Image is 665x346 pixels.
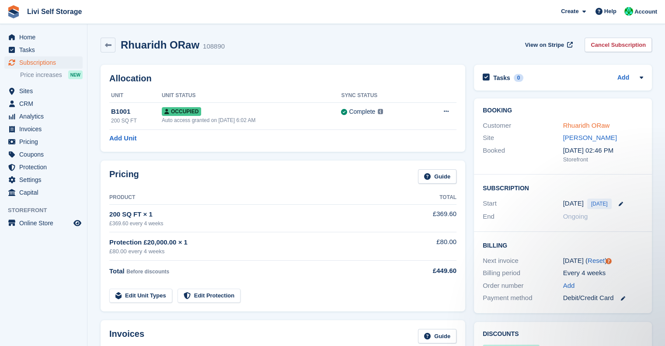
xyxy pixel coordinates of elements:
[19,110,72,122] span: Analytics
[109,289,172,303] a: Edit Unit Types
[109,267,125,275] span: Total
[162,89,341,103] th: Unit Status
[341,89,421,103] th: Sync Status
[483,146,563,164] div: Booked
[4,186,83,199] a: menu
[605,257,613,265] div: Tooltip anchor
[483,121,563,131] div: Customer
[109,89,162,103] th: Unit
[24,4,85,19] a: Livi Self Storage
[109,238,403,248] div: Protection £20,000.00 × 1
[203,42,225,52] div: 108890
[4,174,83,186] a: menu
[483,256,563,266] div: Next invoice
[563,281,575,291] a: Add
[19,186,72,199] span: Capital
[378,109,383,114] img: icon-info-grey-7440780725fd019a000dd9b08b2336e03edf1995a4989e88bcd33f0948082b44.svg
[514,74,524,82] div: 0
[109,133,136,143] a: Add Unit
[109,169,139,184] h2: Pricing
[109,210,403,220] div: 200 SQ FT × 1
[4,85,83,97] a: menu
[561,7,578,16] span: Create
[162,116,341,124] div: Auto access granted on [DATE] 6:02 AM
[178,289,240,303] a: Edit Protection
[19,85,72,97] span: Sites
[563,199,584,209] time: 2025-09-29 00:00:00 UTC
[4,56,83,69] a: menu
[563,155,644,164] div: Storefront
[563,122,610,129] a: Rhuaridh ORaw
[403,266,456,276] div: £449.60
[588,257,605,264] a: Reset
[493,74,510,82] h2: Tasks
[418,329,456,343] a: Guide
[4,98,83,110] a: menu
[19,217,72,229] span: Online Store
[483,183,643,192] h2: Subscription
[19,148,72,161] span: Coupons
[111,117,162,125] div: 200 SQ FT
[4,217,83,229] a: menu
[109,191,403,205] th: Product
[4,44,83,56] a: menu
[19,161,72,173] span: Protection
[19,56,72,69] span: Subscriptions
[634,7,657,16] span: Account
[483,212,563,222] div: End
[109,220,403,227] div: £369.60 every 4 weeks
[162,107,201,116] span: Occupied
[20,71,62,79] span: Price increases
[4,123,83,135] a: menu
[418,169,456,184] a: Guide
[19,31,72,43] span: Home
[121,39,199,51] h2: Rhuaridh ORaw
[19,98,72,110] span: CRM
[563,293,644,303] div: Debit/Credit Card
[483,199,563,209] div: Start
[483,241,643,249] h2: Billing
[19,123,72,135] span: Invoices
[483,107,643,114] h2: Booking
[126,269,169,275] span: Before discounts
[19,136,72,148] span: Pricing
[19,174,72,186] span: Settings
[4,110,83,122] a: menu
[4,136,83,148] a: menu
[483,293,563,303] div: Payment method
[109,73,456,84] h2: Allocation
[563,146,644,156] div: [DATE] 02:46 PM
[19,44,72,56] span: Tasks
[483,331,643,338] h2: Discounts
[349,107,375,116] div: Complete
[563,213,588,220] span: Ongoing
[72,218,83,228] a: Preview store
[563,134,617,141] a: [PERSON_NAME]
[4,31,83,43] a: menu
[585,38,652,52] a: Cancel Subscription
[20,70,83,80] a: Price increases NEW
[525,41,564,49] span: View on Stripe
[483,281,563,291] div: Order number
[522,38,574,52] a: View on Stripe
[483,133,563,143] div: Site
[111,107,162,117] div: B1001
[403,191,456,205] th: Total
[563,256,644,266] div: [DATE] ( )
[604,7,616,16] span: Help
[587,199,612,209] span: [DATE]
[8,206,87,215] span: Storefront
[109,247,403,256] div: £80.00 every 4 weeks
[7,5,20,18] img: stora-icon-8386f47178a22dfd0bd8f6a31ec36ba5ce8667c1dd55bd0f319d3a0aa187defe.svg
[4,161,83,173] a: menu
[68,70,83,79] div: NEW
[617,73,629,83] a: Add
[624,7,633,16] img: Joe Robertson
[109,329,144,343] h2: Invoices
[563,268,644,278] div: Every 4 weeks
[4,148,83,161] a: menu
[403,232,456,261] td: £80.00
[483,268,563,278] div: Billing period
[403,204,456,232] td: £369.60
